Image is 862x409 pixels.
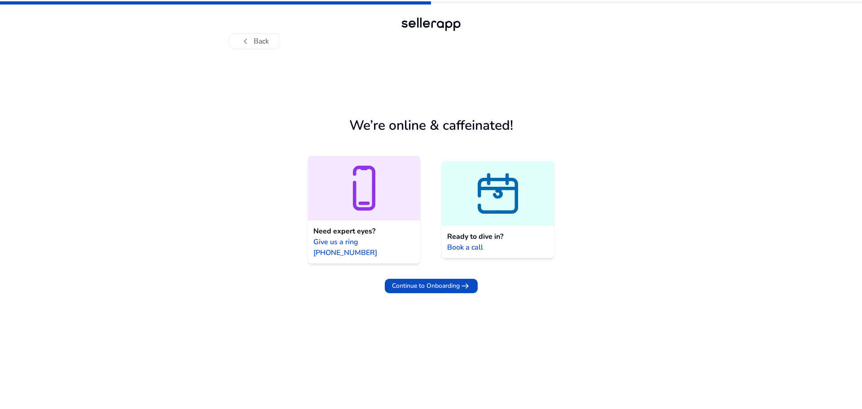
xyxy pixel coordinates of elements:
[392,281,460,290] span: Continue to Onboarding
[460,281,471,291] span: arrow_right_alt
[240,36,251,47] span: chevron_left
[313,226,375,237] span: Need expert eyes?
[447,231,503,242] span: Ready to dive in?
[308,156,420,264] a: Need expert eyes?Give us a ring [PHONE_NUMBER]
[313,237,415,258] span: Give us a ring [PHONE_NUMBER]
[349,118,513,134] h1: We’re online & caffeinated!
[447,242,483,253] span: Book a call
[229,33,280,49] button: chevron_leftBack
[385,279,478,293] button: Continue to Onboardingarrow_right_alt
